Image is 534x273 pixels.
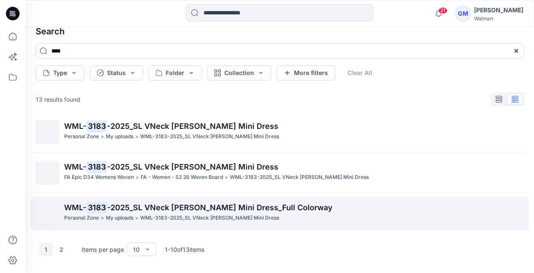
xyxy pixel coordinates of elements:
p: Personal Zone [64,132,99,141]
span: -2025_SL VNeck [PERSON_NAME] Mini Dress_Full Colorway [107,203,333,212]
mark: 3183 [86,120,107,132]
button: More filters [277,65,335,81]
span: WML- [64,162,86,171]
p: > [101,132,104,141]
button: Type [36,65,85,81]
span: WML- [64,203,86,212]
span: WML- [64,122,86,131]
a: WML-3183-2025_SL VNeck [PERSON_NAME] Mini DressPersonal Zone>My uploads>WML-3183-2025_SL VNeck [P... [31,115,529,149]
p: > [101,214,104,223]
p: > [135,214,138,223]
button: Status [90,65,143,81]
div: Walmart [474,15,523,22]
p: WML-3183-2025_SL VNeck ALine Mini Dress [140,132,279,141]
div: [PERSON_NAME] [474,5,523,15]
p: WML-3183-2025_SL VNeck ALine Mini Dress [140,214,279,223]
button: Collection [207,65,271,81]
p: > [136,173,139,182]
p: WML-3183-2025_SL VNeck ALine Mini Dress [230,173,369,182]
button: 2 [54,242,68,256]
button: Folder [148,65,202,81]
a: WML-3183-2025_SL VNeck [PERSON_NAME] Mini Dress_Full ColorwayPersonal Zone>My uploads>WML-3183-20... [31,197,529,230]
p: Items per page [82,245,124,254]
button: 1 [39,242,53,256]
p: Personal Zone [64,214,99,223]
div: GM [455,6,471,21]
p: FA - Women - S2 26 Woven Board [141,173,223,182]
h4: Search [29,19,531,43]
p: FA Epic D34 Womens Woven [64,173,134,182]
p: > [225,173,228,182]
p: 1 - 10 of 13 items [165,245,204,254]
span: -2025_SL VNeck [PERSON_NAME] Mini Dress [107,162,278,171]
mark: 3183 [86,161,107,173]
p: My uploads [106,132,133,141]
p: > [135,132,138,141]
span: 21 [438,7,447,14]
a: WML-3183-2025_SL VNeck [PERSON_NAME] Mini DressFA Epic D34 Womens Woven>FA - Women - S2 26 Woven ... [31,156,529,189]
p: My uploads [106,214,133,223]
mark: 3183 [86,201,107,213]
span: -2025_SL VNeck [PERSON_NAME] Mini Dress [107,122,278,131]
p: 13 results found [36,95,80,104]
div: 10 [133,245,140,254]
